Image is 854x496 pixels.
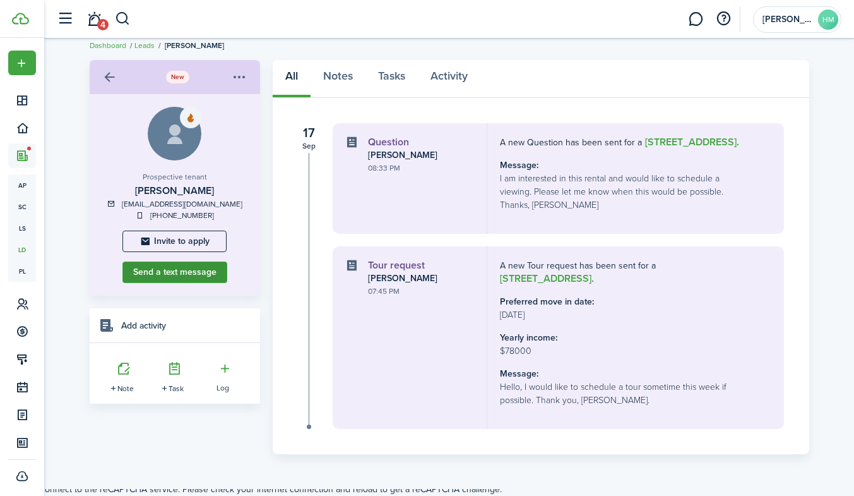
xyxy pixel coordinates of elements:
[418,60,480,98] a: Activity
[8,174,36,196] a: ap
[645,136,739,148] a: [STREET_ADDRESS].
[143,171,207,183] span: Prospective tenant
[115,8,131,30] button: Search
[99,66,121,88] a: Back
[365,60,418,98] a: Tasks
[500,367,749,380] h4: Message:
[500,136,642,149] span: A new Question has been sent for a
[368,150,455,161] div: [PERSON_NAME]
[82,3,106,35] a: Notifications
[122,198,242,210] a: [EMAIL_ADDRESS][DOMAIN_NAME]
[8,196,36,217] a: sc
[165,40,224,51] span: [PERSON_NAME]
[500,344,749,358] div: $78000
[166,71,189,83] status: New
[97,19,109,30] span: 4
[368,136,455,148] h3: Question
[121,319,166,332] h4: Add activity
[216,383,234,394] span: Log
[368,162,455,174] div: 08:33 PM
[122,231,227,252] button: Invite to apply
[298,123,320,142] div: 17
[500,159,749,172] h4: Message:
[762,15,813,24] span: Halfon Managment
[500,295,749,308] h4: Preferred move in date:
[500,380,749,407] div: Hello, I would like to schedule a tour sometime this week if possible. Thank you, [PERSON_NAME].
[117,383,134,394] span: Note
[500,259,656,272] span: A new Tour request has been sent for a
[8,260,36,282] a: pl
[213,356,238,394] button: Open menu
[102,183,247,198] h3: [PERSON_NAME]
[122,262,227,283] button: Send a text message
[8,217,36,239] a: ls
[12,13,29,25] img: TenantCloud
[229,66,257,88] button: Open menu
[368,286,455,297] div: 07:45 PM
[150,210,214,221] a: [PHONE_NUMBER]
[500,172,749,212] div: I am interested in this rental and would like to schedule a viewing. Please let me know when this...
[311,60,365,98] a: Notes
[8,239,36,260] a: ld
[53,7,77,31] button: Open sidebar
[500,331,749,344] h4: Yearly income:
[713,8,734,30] button: Open resource center
[500,273,594,284] a: [STREET_ADDRESS].
[368,259,455,272] h3: Tour request
[684,3,708,35] a: Messaging
[298,142,320,150] div: Sep
[134,40,155,51] a: Leads
[90,40,126,51] a: Dashboard
[169,383,184,394] span: Task
[500,308,749,322] div: [DATE]
[8,51,36,75] button: Open menu
[368,273,455,284] div: [PERSON_NAME]
[818,9,838,30] avatar-text: HM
